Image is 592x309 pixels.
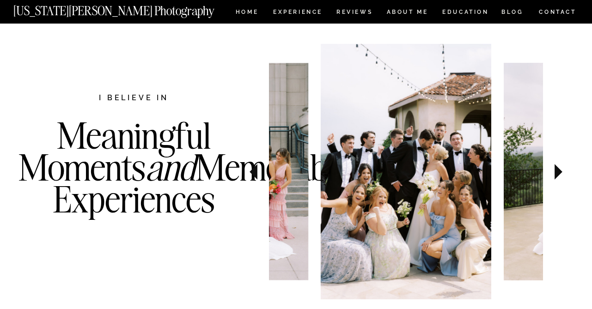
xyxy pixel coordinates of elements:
a: REVIEWS [336,9,371,17]
a: BLOG [501,9,524,17]
a: Experience [273,9,322,17]
i: and [146,145,195,190]
img: Wedding party celebrating bride and groom [321,44,491,299]
h2: I believe in [50,92,218,105]
a: CONTACT [538,7,577,17]
a: [US_STATE][PERSON_NAME] Photography [13,5,245,12]
img: Bridesmaids in downtown LA holding bouquets [163,63,308,280]
a: HOME [234,9,260,17]
a: ABOUT ME [386,9,428,17]
h3: Meaningful Moments Memorable Experiences [18,120,250,253]
a: EDUCATION [441,9,490,17]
